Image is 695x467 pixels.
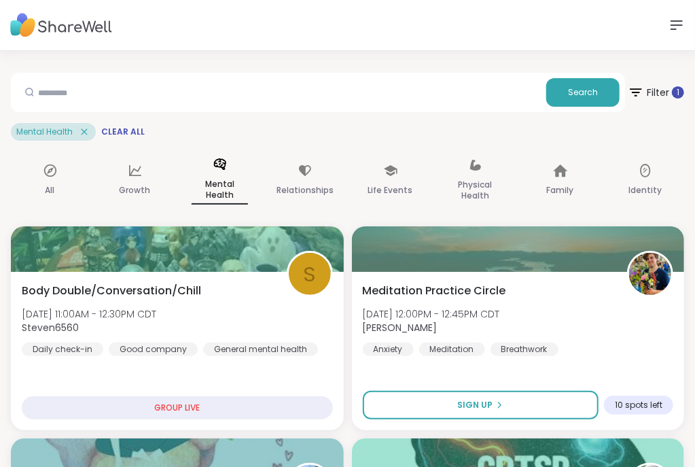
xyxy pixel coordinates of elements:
[419,343,485,356] div: Meditation
[568,86,598,99] span: Search
[101,126,145,137] span: Clear All
[203,343,318,356] div: General mental health
[16,126,73,137] span: Mental Health
[363,283,506,299] span: Meditation Practice Circle
[615,400,662,411] span: 10 spots left
[22,307,156,321] span: [DATE] 11:00AM - 12:30PM CDT
[22,396,333,419] div: GROUP LIVE
[303,258,316,290] span: S
[628,73,684,112] button: Filter 1
[368,182,413,198] p: Life Events
[120,182,151,198] p: Growth
[363,391,599,419] button: Sign Up
[677,87,679,99] span: 1
[363,343,414,356] div: Anxiety
[457,399,493,411] span: Sign Up
[10,7,112,44] img: ShareWell Nav Logo
[46,182,55,198] p: All
[491,343,558,356] div: Breathwork
[109,343,198,356] div: Good company
[629,253,671,295] img: Nicholas
[22,321,79,334] b: Steven6560
[363,307,500,321] span: [DATE] 12:00PM - 12:45PM CDT
[22,343,103,356] div: Daily check-in
[277,182,334,198] p: Relationships
[547,182,574,198] p: Family
[628,76,684,109] span: Filter
[546,78,620,107] button: Search
[192,176,248,205] p: Mental Health
[447,177,503,204] p: Physical Health
[628,182,662,198] p: Identity
[22,283,201,299] span: Body Double/Conversation/Chill
[363,321,438,334] b: [PERSON_NAME]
